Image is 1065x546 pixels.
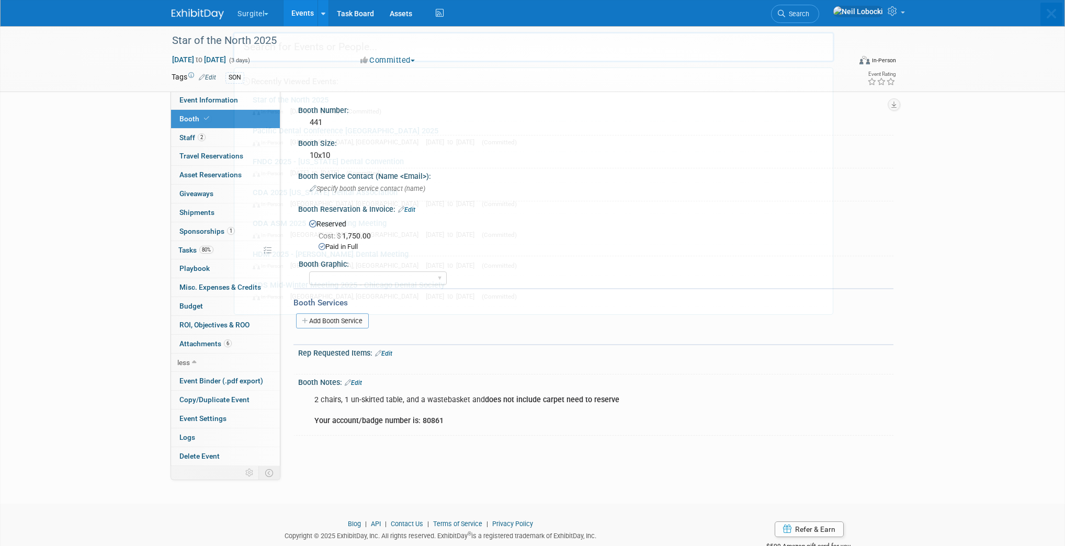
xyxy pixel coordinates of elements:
span: [GEOGRAPHIC_DATA], [GEOGRAPHIC_DATA] [290,261,424,269]
span: (Committed) [482,293,517,300]
span: In-Person [253,232,288,238]
span: [DATE] to [DATE] [426,231,480,238]
span: (Committed) [346,169,381,177]
a: HDM 2025 - [PERSON_NAME] Dental Meeting In-Person [GEOGRAPHIC_DATA], [GEOGRAPHIC_DATA] [DATE] to ... [247,245,828,275]
span: [GEOGRAPHIC_DATA], [GEOGRAPHIC_DATA] [290,231,424,238]
span: [DATE] to [DATE] [426,200,480,208]
a: ODA ASM 2025 Annual Spring Meeting In-Person [GEOGRAPHIC_DATA], [GEOGRAPHIC_DATA] [DATE] to [DATE... [247,214,828,244]
a: Star of the North 2025 In-Person [DATE] to [DATE] (Committed) [247,90,828,121]
span: In-Person [253,139,288,146]
span: (Committed) [346,108,381,115]
span: (Committed) [482,200,517,208]
span: (Committed) [482,262,517,269]
span: [DATE] to [DATE] [426,292,480,300]
span: In-Person [253,293,288,300]
a: CDS Mid-Winter Meeting 2025 - Chicago Dental Society In-Person [GEOGRAPHIC_DATA], [GEOGRAPHIC_DAT... [247,276,828,306]
input: Search for Events or People... [233,32,834,62]
span: [GEOGRAPHIC_DATA], [GEOGRAPHIC_DATA] [290,138,424,146]
span: (Committed) [482,231,517,238]
span: [DATE] to [DATE] [426,138,480,146]
span: In-Person [253,263,288,269]
span: (Committed) [482,139,517,146]
span: [GEOGRAPHIC_DATA], [GEOGRAPHIC_DATA] [290,292,424,300]
a: FNDC 2025 - [US_STATE] Dental Convention In-Person [DATE] to [DATE] (Committed) [247,152,828,183]
span: In-Person [253,170,288,177]
a: CDA 2025 [US_STATE] Dental Association In-Person [GEOGRAPHIC_DATA], [GEOGRAPHIC_DATA] [DATE] to [... [247,183,828,213]
span: [DATE] to [DATE] [290,169,344,177]
span: In-Person [253,201,288,208]
span: [DATE] to [DATE] [290,107,344,115]
a: Pacific Dental Conference [GEOGRAPHIC_DATA] 2025 In-Person [GEOGRAPHIC_DATA], [GEOGRAPHIC_DATA] [... [247,121,828,152]
span: In-Person [253,108,288,115]
span: [GEOGRAPHIC_DATA], [GEOGRAPHIC_DATA] [290,200,424,208]
span: [DATE] to [DATE] [426,261,480,269]
div: Recently Viewed Events: [240,68,828,90]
